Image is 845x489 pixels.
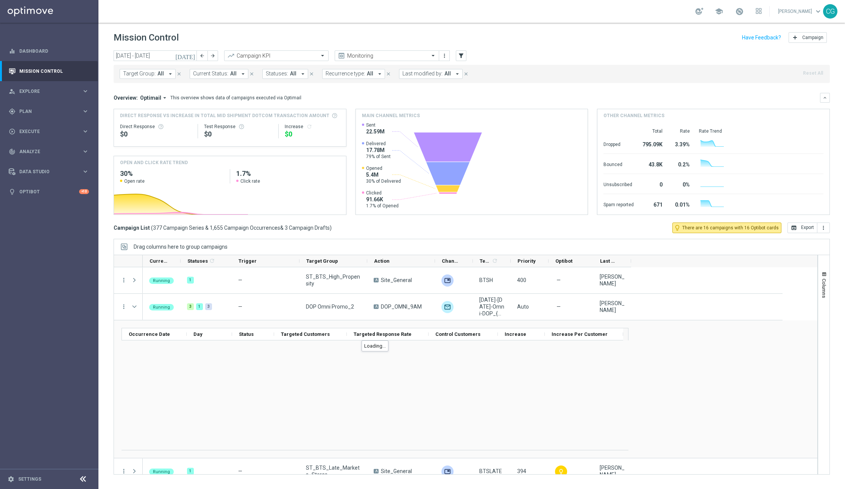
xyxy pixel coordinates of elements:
span: Day [193,331,203,337]
i: arrow_drop_down [299,71,306,77]
span: 3 Campaign Drafts [285,224,330,231]
span: A [374,304,379,309]
div: 3 [205,303,212,310]
button: track_changes Analyze keyboard_arrow_right [8,149,89,155]
button: open_in_browser Export [787,223,817,233]
div: Dropped [603,138,634,150]
span: — [238,304,242,310]
div: Press SPACE to select this row. [143,294,783,320]
a: Settings [18,477,41,481]
button: gps_fixed Plan keyboard_arrow_right [8,108,89,114]
i: arrow_drop_down [240,71,246,77]
span: Site_General [381,277,412,284]
span: ST_BTS_Late_Markets_Stores [306,464,361,478]
button: Last modified by: All arrow_drop_down [399,69,463,79]
ng-select: Campaign KPI [224,50,329,61]
div: $0 [285,130,340,139]
h4: Main channel metrics [362,112,420,119]
div: play_circle_outline Execute keyboard_arrow_right [8,129,89,135]
span: Status [239,331,254,337]
span: Open rate [124,178,145,184]
span: All [230,71,237,77]
i: track_changes [9,148,16,155]
span: 91.66K [366,196,399,203]
div: 0% [672,178,690,190]
span: Explore [19,89,82,94]
span: Delivered [366,141,391,147]
i: refresh [306,124,312,130]
span: Target Group [306,258,338,264]
span: 5.4M [366,171,401,178]
div: 3.39% [672,138,690,150]
span: DOP Omni Promo_2 [306,303,354,310]
i: close [463,71,469,77]
div: Adobe SFTP Prod [441,465,454,478]
colored-tag: Running [149,277,174,284]
span: All [367,71,373,77]
i: more_vert [441,53,447,59]
button: more_vert [120,303,127,310]
i: close [386,71,391,77]
div: Spam reported [603,198,634,210]
div: Mission Control [8,68,89,74]
div: Dashboard [9,41,89,61]
div: 671 [643,198,663,210]
div: Direct Response [120,124,192,130]
div: Rate Trend [699,128,823,134]
button: close [308,70,315,78]
span: Sent [366,122,385,128]
i: keyboard_arrow_down [822,95,828,100]
colored-tag: Running [149,468,174,475]
span: All [444,71,451,77]
span: Statuses [187,258,208,264]
span: 30% of Delivered [366,178,401,184]
i: arrow_drop_down [454,71,461,77]
span: Site_General [381,468,412,475]
div: Press SPACE to select this row. [114,267,143,294]
button: arrow_forward [207,50,218,61]
button: equalizer Dashboard [8,48,89,54]
button: add Campaign [789,32,827,43]
span: Targeted Response Rate [354,331,412,337]
i: lightbulb [9,188,16,195]
button: filter_alt [456,50,466,61]
h2: 1.7% [236,169,340,178]
input: Select date range [114,50,197,61]
div: Bounced [603,158,634,170]
span: Clicked [366,190,399,196]
span: Running [153,305,170,310]
span: BTSLATE [479,468,502,475]
button: close [248,70,255,78]
img: Adobe SFTP Prod [441,274,454,287]
span: 17.78M [366,147,391,154]
i: arrow_drop_down [161,94,168,101]
i: open_in_browser [791,225,797,231]
i: keyboard_arrow_right [82,148,89,155]
span: DOP_OMNI_9AM [381,303,422,310]
div: $0 [120,130,192,139]
div: Nicole Zern [600,300,625,313]
button: more_vert [441,51,448,60]
span: 9.3.25-Wednesday-Omni-DOP_{X}, 9.1.25-Monday-Omni-DOP_{X}, 8.29.25-Friday-Omni-DOP_{X}, 8.30.25-S... [479,296,504,317]
span: Campaign [802,35,823,40]
span: Drag columns here to group campaigns [134,244,228,250]
span: — [238,277,242,283]
div: Test Response [204,124,272,130]
span: keyboard_arrow_down [814,7,822,16]
span: Control Customers [435,331,480,337]
i: more_vert [820,225,826,231]
i: arrow_drop_down [167,71,174,77]
i: arrow_forward [210,53,215,58]
button: Data Studio keyboard_arrow_right [8,169,89,175]
button: lightbulb_outline There are 16 campaigns with 16 Optibot cards [672,223,781,233]
i: close [309,71,314,77]
button: close [463,70,469,78]
div: John Bruzzese [600,273,625,287]
div: Explore [9,88,82,95]
div: Increase [285,124,340,130]
button: Recurrence type: All arrow_drop_down [322,69,385,79]
ng-select: Monitoring [335,50,439,61]
div: Optimail [441,301,454,313]
span: BTSH [479,277,493,284]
